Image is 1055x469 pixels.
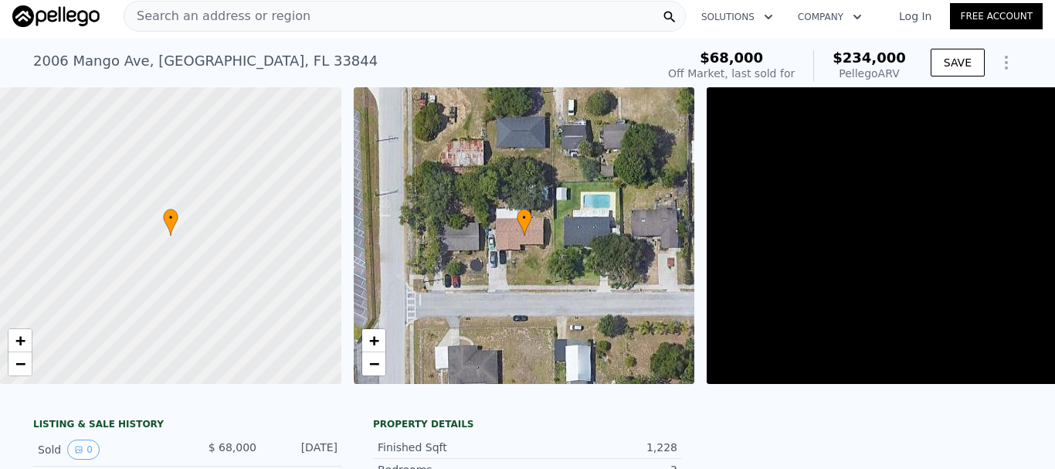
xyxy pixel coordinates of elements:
[700,49,763,66] span: $68,000
[880,8,950,24] a: Log In
[33,418,342,433] div: LISTING & SALE HISTORY
[668,66,795,81] div: Off Market, last sold for
[378,440,527,455] div: Finished Sqft
[373,418,682,430] div: Property details
[950,3,1043,29] a: Free Account
[163,209,178,236] div: •
[527,440,677,455] div: 1,228
[368,354,378,373] span: −
[689,3,785,31] button: Solutions
[785,3,874,31] button: Company
[209,441,256,454] span: $ 68,000
[833,66,906,81] div: Pellego ARV
[33,50,378,72] div: 2006 Mango Ave , [GEOGRAPHIC_DATA] , FL 33844
[269,440,338,460] div: [DATE]
[67,440,100,460] button: View historical data
[124,7,310,25] span: Search an address or region
[362,352,385,376] a: Zoom out
[833,49,906,66] span: $234,000
[517,211,532,225] span: •
[8,352,32,376] a: Zoom out
[8,329,32,352] a: Zoom in
[163,211,178,225] span: •
[38,440,175,460] div: Sold
[517,209,532,236] div: •
[362,329,385,352] a: Zoom in
[931,49,985,76] button: SAVE
[991,47,1022,78] button: Show Options
[15,331,25,350] span: +
[12,5,100,27] img: Pellego
[15,354,25,373] span: −
[368,331,378,350] span: +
